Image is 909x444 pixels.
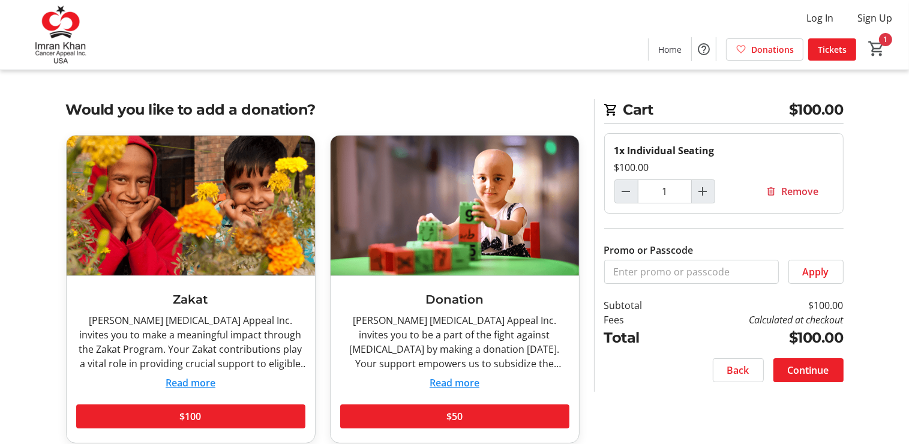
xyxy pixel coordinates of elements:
button: Decrement by one [615,180,638,203]
td: Total [604,327,674,349]
span: Donations [751,43,794,56]
div: [PERSON_NAME] [MEDICAL_DATA] Appeal Inc. invites you to be a part of the fight against [MEDICAL_D... [340,313,569,371]
span: Tickets [818,43,847,56]
a: Donations [726,38,803,61]
td: Subtotal [604,298,674,313]
h2: Would you like to add a donation? [66,99,580,121]
h3: Donation [340,290,569,308]
span: Log In [806,11,833,25]
span: Continue [788,363,829,377]
button: Continue [773,358,844,382]
span: $100 [180,409,202,424]
td: Calculated at checkout [673,313,843,327]
label: Promo or Passcode [604,243,694,257]
button: Back [713,358,764,382]
input: Enter promo or passcode [604,260,779,284]
button: Cart [866,38,887,59]
span: Apply [803,265,829,279]
td: $100.00 [673,298,843,313]
h2: Cart [604,99,844,124]
button: Sign Up [848,8,902,28]
td: Fees [604,313,674,327]
h3: Zakat [76,290,305,308]
button: Read more [166,376,215,390]
button: Help [692,37,716,61]
button: Apply [788,260,844,284]
span: Remove [782,184,819,199]
span: Sign Up [857,11,892,25]
button: Log In [797,8,843,28]
button: $100 [76,404,305,428]
span: $50 [446,409,463,424]
a: Tickets [808,38,856,61]
button: Increment by one [692,180,715,203]
a: Home [649,38,691,61]
input: Individual Seating Quantity [638,179,692,203]
span: $100.00 [789,99,844,121]
button: Remove [752,179,833,203]
div: [PERSON_NAME] [MEDICAL_DATA] Appeal Inc. invites you to make a meaningful impact through the Zaka... [76,313,305,371]
span: Home [658,43,682,56]
button: Read more [430,376,479,390]
span: Back [727,363,749,377]
button: $50 [340,404,569,428]
div: $100.00 [614,160,833,175]
img: Zakat [67,136,315,275]
div: 1x Individual Seating [614,143,833,158]
td: $100.00 [673,327,843,349]
img: Donation [331,136,579,275]
img: Imran Khan Cancer Appeal Inc.'s Logo [7,5,114,65]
